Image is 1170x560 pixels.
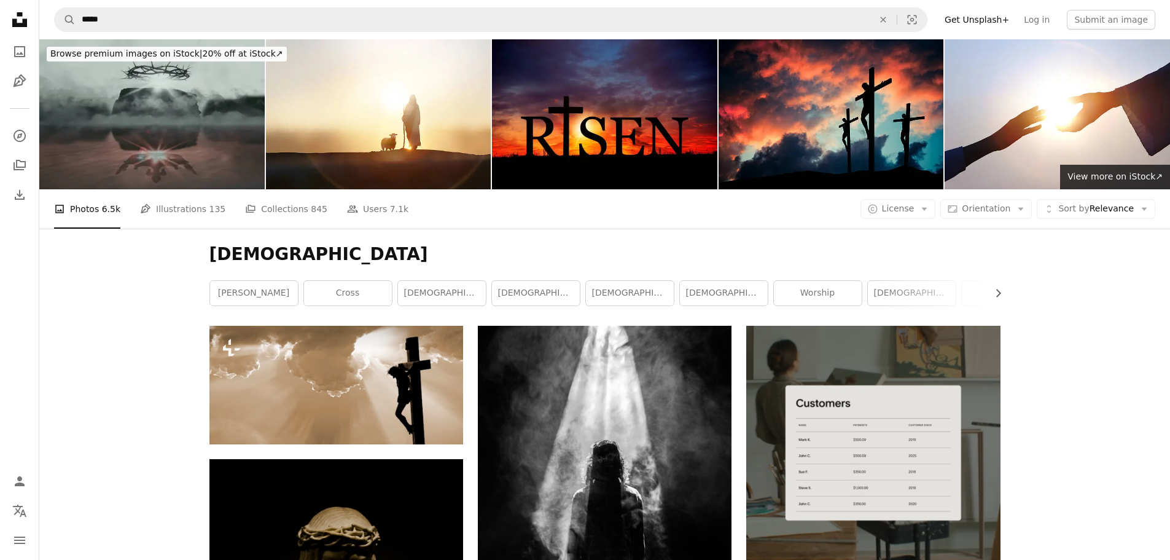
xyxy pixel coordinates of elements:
[398,281,486,306] a: [DEMOGRAPHIC_DATA]
[7,499,32,523] button: Language
[882,203,915,213] span: License
[1058,203,1134,215] span: Relevance
[897,8,927,31] button: Visual search
[1016,10,1057,30] a: Log in
[937,10,1016,30] a: Get Unsplash+
[1067,10,1155,30] button: Submit an image
[962,203,1010,213] span: Orientation
[39,39,265,189] img: The Crown of Thorns Inverted: A Symbolic Representation of the Passion and Resurrection
[1058,203,1089,213] span: Sort by
[680,281,768,306] a: [DEMOGRAPHIC_DATA]
[860,199,936,219] button: License
[209,202,226,216] span: 135
[50,49,283,58] span: 20% off at iStock ↗
[54,7,927,32] form: Find visuals sitewide
[7,183,32,207] a: Download History
[7,124,32,148] a: Explore
[209,379,463,390] a: A person on a cross with a sky background
[774,281,862,306] a: worship
[962,281,1050,306] a: faith
[7,69,32,93] a: Illustrations
[940,199,1032,219] button: Orientation
[7,469,32,494] a: Log in / Sign up
[987,281,1000,306] button: scroll list to the right
[209,326,463,444] img: A person on a cross with a sky background
[7,39,32,64] a: Photos
[55,8,76,31] button: Search Unsplash
[1067,172,1163,181] span: View more on iStock ↗
[140,189,225,229] a: Illustrations 135
[39,39,294,69] a: Browse premium images on iStock|20% off at iStock↗
[50,49,202,58] span: Browse premium images on iStock |
[868,281,956,306] a: [DEMOGRAPHIC_DATA][PERSON_NAME]
[7,528,32,553] button: Menu
[478,468,731,479] a: photograph of person facing opposite in smoky spotlight
[311,202,327,216] span: 845
[492,39,717,189] img: He is risen
[1060,165,1170,189] a: View more on iStock↗
[870,8,897,31] button: Clear
[266,39,491,189] img: Shepherd Jesus Christ walking with sheep in wide meadow, silhouette with brilliant sun sunset, Je...
[492,281,580,306] a: [DEMOGRAPHIC_DATA]
[586,281,674,306] a: [DEMOGRAPHIC_DATA]
[245,189,327,229] a: Collections 845
[7,153,32,178] a: Collections
[210,281,298,306] a: [PERSON_NAME]
[304,281,392,306] a: cross
[719,39,944,189] img: Christian Jesus Christ son of god crusified on wooden cross
[390,202,408,216] span: 7.1k
[347,189,408,229] a: Users 7.1k
[1037,199,1155,219] button: Sort byRelevance
[945,39,1170,189] img: Hand of salvation, Christian hand reaching out to the hand of Jesus Christ, bright sun silhouette
[209,243,1000,266] h1: [DEMOGRAPHIC_DATA]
